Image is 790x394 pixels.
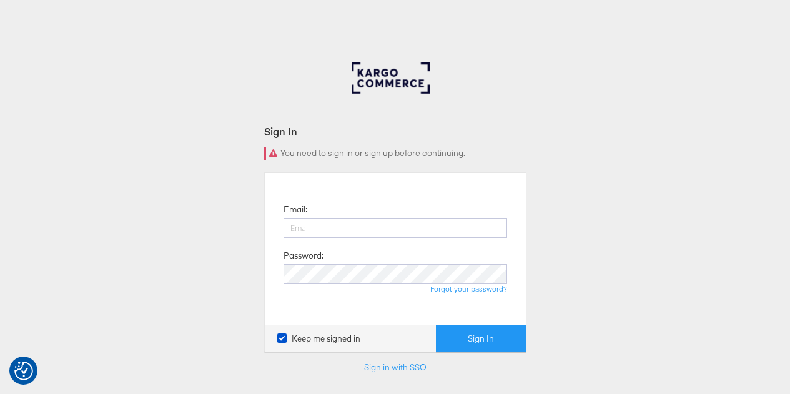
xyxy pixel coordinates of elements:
label: Email: [284,204,307,215]
a: Sign in with SSO [364,362,427,373]
label: Password: [284,250,323,262]
button: Sign In [436,325,526,353]
input: Email [284,218,507,238]
label: Keep me signed in [277,333,360,345]
img: Revisit consent button [14,362,33,380]
div: You need to sign in or sign up before continuing. [264,147,526,160]
div: Sign In [264,124,526,139]
a: Forgot your password? [430,284,507,293]
button: Consent Preferences [14,362,33,380]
